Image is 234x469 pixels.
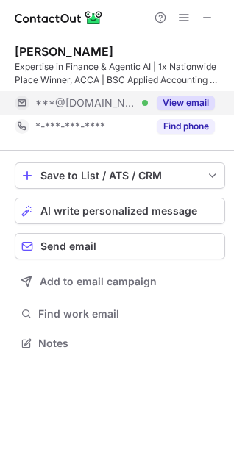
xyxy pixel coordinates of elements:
[40,170,199,182] div: Save to List / ATS / CRM
[15,268,225,295] button: Add to email campaign
[15,9,103,26] img: ContactOut v5.3.10
[15,198,225,224] button: AI write personalized message
[40,205,197,217] span: AI write personalized message
[38,307,219,321] span: Find work email
[15,233,225,259] button: Send email
[40,276,157,287] span: Add to email campaign
[15,333,225,354] button: Notes
[40,240,96,252] span: Send email
[157,96,215,110] button: Reveal Button
[15,162,225,189] button: save-profile-one-click
[35,96,137,110] span: ***@[DOMAIN_NAME]
[15,304,225,324] button: Find work email
[15,44,113,59] div: [PERSON_NAME]
[38,337,219,350] span: Notes
[157,119,215,134] button: Reveal Button
[15,60,225,87] div: Expertise in Finance & Agentic AI | 1x Nationwide Place Winner, ACCA | BSC Applied Accounting @ [...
